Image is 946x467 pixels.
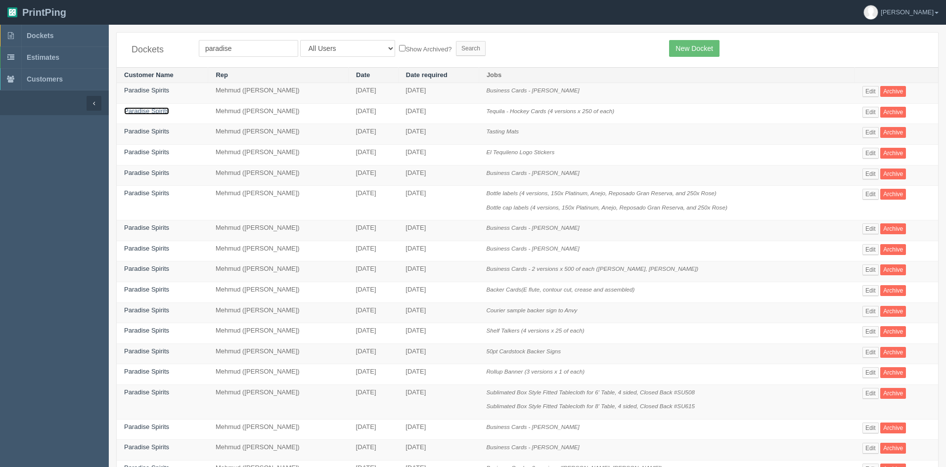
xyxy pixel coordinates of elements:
i: El Tequileno Logo Stickers [486,149,554,155]
i: Business Cards - 2 versions x 500 of each ([PERSON_NAME], [PERSON_NAME]) [486,265,698,272]
a: Edit [862,423,879,433]
a: Archive [880,244,906,255]
td: [DATE] [349,302,399,323]
td: Mehmud ([PERSON_NAME]) [208,241,349,261]
a: Edit [862,367,879,378]
td: Mehmud ([PERSON_NAME]) [208,323,349,344]
a: Paradise Spirits [124,86,169,94]
a: Archive [880,326,906,337]
td: [DATE] [349,103,399,124]
td: Mehmud ([PERSON_NAME]) [208,103,349,124]
td: [DATE] [349,145,399,166]
a: Paradise Spirits [124,127,169,135]
td: [DATE] [398,145,479,166]
i: Sublimated Box Style Fitted Tablecloth for 8' Table, 4 sided, Closed Back #SU615 [486,403,695,409]
a: Paradise Spirits [124,388,169,396]
i: Business Cards - [PERSON_NAME] [486,245,579,252]
td: [DATE] [398,124,479,145]
td: Mehmud ([PERSON_NAME]) [208,364,349,385]
td: [DATE] [398,364,479,385]
td: Mehmud ([PERSON_NAME]) [208,261,349,282]
td: [DATE] [398,241,479,261]
td: [DATE] [398,419,479,440]
span: Dockets [27,32,53,40]
i: Tasting Mats [486,128,519,134]
a: Archive [880,388,906,399]
td: Mehmud ([PERSON_NAME]) [208,145,349,166]
td: Mehmud ([PERSON_NAME]) [208,302,349,323]
th: Jobs [479,67,855,83]
i: Bottle cap labels (4 versions, 150x Platinum, Anejo, Reposado Gran Reserva, and 250x Rose) [486,204,727,211]
input: Search [456,41,486,56]
img: avatar_default-7531ab5dedf162e01f1e0bb0964e6a185e93c5c22dfe317fb01d7f8cd2b1632c.jpg [864,5,878,19]
td: [DATE] [349,186,399,220]
i: Business Cards - [PERSON_NAME] [486,170,579,176]
a: Edit [862,347,879,358]
a: Paradise Spirits [124,347,169,355]
td: [DATE] [349,261,399,282]
a: Archive [880,148,906,159]
a: Customer Name [124,71,174,79]
a: Edit [862,189,879,200]
a: Edit [862,127,879,138]
td: [DATE] [398,220,479,241]
td: Mehmud ([PERSON_NAME]) [208,124,349,145]
a: Archive [880,423,906,433]
a: Edit [862,326,879,337]
a: Edit [862,388,879,399]
a: Paradise Spirits [124,327,169,334]
a: Paradise Spirits [124,224,169,231]
a: Archive [880,367,906,378]
a: Edit [862,86,879,97]
i: Backer Cards(E flute, contour cut, crease and assembled) [486,286,634,293]
td: [DATE] [349,323,399,344]
a: Edit [862,306,879,317]
a: Archive [880,86,906,97]
input: Show Archived? [399,45,405,51]
td: [DATE] [398,282,479,302]
a: Paradise Spirits [124,443,169,451]
i: Shelf Talkers (4 versions x 25 of each) [486,327,584,334]
a: Paradise Spirits [124,423,169,430]
label: Show Archived? [399,43,451,54]
a: Archive [880,443,906,454]
td: [DATE] [398,83,479,104]
a: Edit [862,169,879,179]
a: Paradise Spirits [124,265,169,272]
i: Rollup Banner (3 versions x 1 of each) [486,368,585,375]
td: [DATE] [398,440,479,461]
a: Archive [880,169,906,179]
td: [DATE] [349,165,399,186]
a: Archive [880,306,906,317]
td: [DATE] [349,282,399,302]
td: [DATE] [349,241,399,261]
td: [DATE] [349,343,399,364]
td: [DATE] [398,103,479,124]
a: Edit [862,223,879,234]
td: [DATE] [349,384,399,419]
i: Sublimated Box Style Fitted Tablecloth for 6' Table, 4 sided, Closed Back #SU508 [486,389,695,395]
a: Paradise Spirits [124,245,169,252]
td: [DATE] [398,343,479,364]
i: 50pt Cardstock Backer Signs [486,348,561,354]
td: [DATE] [398,323,479,344]
a: Date required [406,71,448,79]
td: Mehmud ([PERSON_NAME]) [208,83,349,104]
a: Archive [880,127,906,138]
a: Paradise Spirits [124,107,169,115]
td: [DATE] [398,261,479,282]
td: Mehmud ([PERSON_NAME]) [208,419,349,440]
td: Mehmud ([PERSON_NAME]) [208,440,349,461]
td: [DATE] [398,186,479,220]
i: Tequila - Hockey Cards (4 versions x 250 of each) [486,108,614,114]
td: [DATE] [349,364,399,385]
a: Edit [862,107,879,118]
td: [DATE] [349,220,399,241]
a: Edit [862,244,879,255]
i: Bottle labels (4 versions, 150x Platinum, Anejo, Reposado Gran Reserva, and 250x Rose) [486,190,716,196]
a: Archive [880,189,906,200]
a: Edit [862,264,879,275]
a: Archive [880,223,906,234]
td: [DATE] [349,440,399,461]
i: Business Cards - [PERSON_NAME] [486,224,579,231]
